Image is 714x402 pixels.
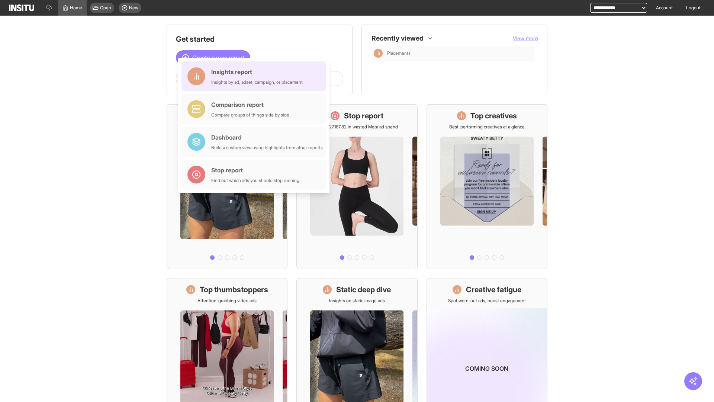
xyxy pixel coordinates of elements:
[211,166,299,175] div: Stop report
[316,124,398,130] p: Save £27,167.82 in wasted Meta ad spend
[211,67,303,76] div: Insights report
[211,100,289,109] div: Comparison report
[211,112,289,118] div: Compare groups of things side by side
[387,50,411,56] span: Placements
[211,79,303,85] div: Insights by ad, adset, campaign, or placement
[336,284,391,295] h1: Static deep dive
[470,111,517,121] h1: Top creatives
[513,35,538,41] span: View more
[176,34,343,44] h1: Get started
[427,104,547,269] a: Top creativesBest-performing creatives at a glance
[387,50,532,56] span: Placements
[129,5,138,11] span: New
[200,284,268,295] h1: Top thumbstoppers
[211,178,299,184] div: Find out which ads you should stop running
[100,5,111,11] span: Open
[374,49,383,58] div: Insights
[176,50,250,65] button: Create a new report
[9,4,34,11] img: Logo
[167,104,287,269] a: What's live nowSee all active ads instantly
[197,298,257,304] p: Attention-grabbing video ads
[329,298,385,304] p: Insights on static image ads
[513,35,538,42] button: View more
[344,111,383,121] h1: Stop report
[211,145,323,151] div: Build a custom view using highlights from other reports
[70,5,82,11] span: Home
[449,124,525,130] p: Best-performing creatives at a glance
[296,104,417,269] a: Stop reportSave £27,167.82 in wasted Meta ad spend
[192,53,244,62] span: Create a new report
[211,133,323,142] div: Dashboard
